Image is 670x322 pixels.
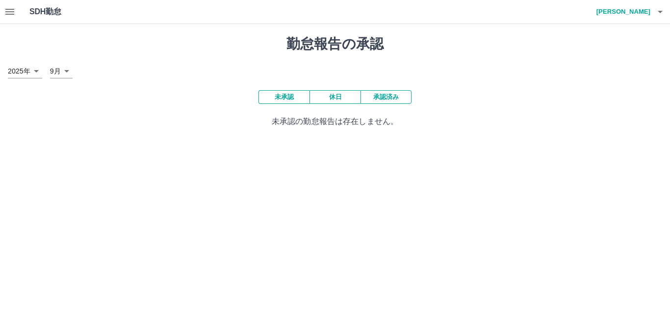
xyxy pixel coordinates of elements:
p: 未承認の勤怠報告は存在しません。 [8,116,662,127]
button: 承認済み [361,90,412,104]
div: 2025年 [8,64,42,78]
div: 9月 [50,64,73,78]
button: 未承認 [258,90,309,104]
h1: 勤怠報告の承認 [8,36,662,52]
button: 休日 [309,90,361,104]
